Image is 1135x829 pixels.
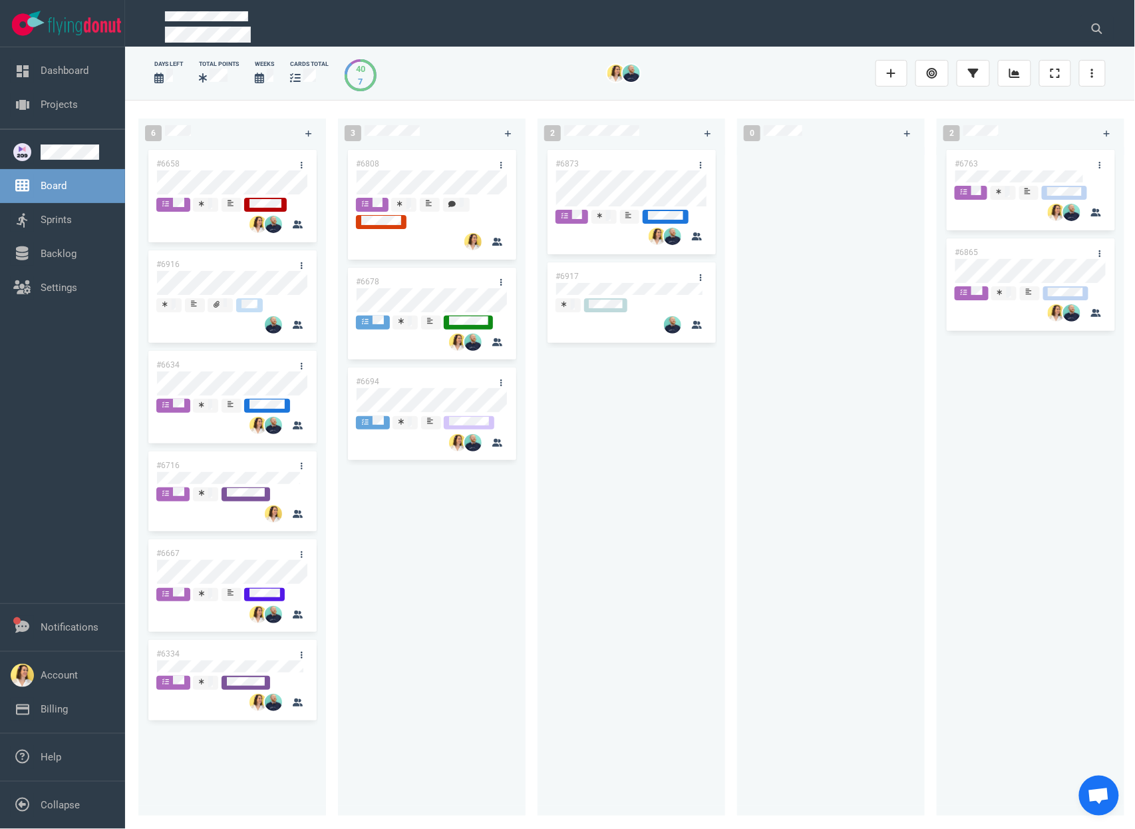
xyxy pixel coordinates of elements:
span: 3 [345,125,361,141]
div: cards total [290,60,329,69]
img: 26 [1048,204,1065,221]
a: #6763 [955,159,978,168]
img: 26 [664,228,681,245]
a: Help [41,751,61,763]
span: 2 [943,125,960,141]
a: #6634 [156,360,180,370]
a: Sprints [41,214,72,226]
a: Projects [41,99,78,111]
img: 26 [649,228,666,245]
img: 26 [249,606,267,623]
div: 7 [356,75,365,88]
img: 26 [664,316,681,334]
a: #6865 [955,248,978,257]
img: 26 [265,606,282,623]
a: #6667 [156,549,180,558]
div: Total Points [199,60,239,69]
img: 26 [464,233,482,250]
img: 26 [265,694,282,711]
a: #6658 [156,159,180,168]
img: 26 [623,65,640,82]
div: Ouvrir le chat [1079,776,1119,816]
img: 26 [1063,204,1080,221]
a: #6873 [556,159,579,168]
img: 26 [265,417,282,434]
img: 26 [249,694,267,711]
img: 26 [265,216,282,233]
a: #6334 [156,649,180,659]
img: 26 [449,334,466,351]
a: Backlog [41,248,77,260]
a: #6678 [356,277,379,286]
div: 40 [356,63,365,75]
img: 26 [265,316,282,334]
span: 2 [544,125,561,141]
a: Billing [41,703,68,715]
img: 26 [265,505,282,523]
a: #6694 [356,377,379,386]
a: Account [41,669,78,681]
a: Collapse [41,799,80,811]
span: 6 [145,125,162,141]
a: #6716 [156,461,180,470]
div: days left [154,60,183,69]
img: Flying Donut text logo [48,17,121,35]
img: 26 [249,417,267,434]
a: #6808 [356,159,379,168]
img: 26 [1048,304,1065,322]
a: #6917 [556,272,579,281]
span: 0 [744,125,760,141]
img: 26 [464,434,482,451]
a: Dashboard [41,65,88,77]
a: #6916 [156,260,180,269]
img: 26 [449,434,466,451]
img: 26 [464,334,482,351]
div: Weeks [255,60,274,69]
a: Settings [41,282,77,294]
img: 26 [249,216,267,233]
a: Notifications [41,621,98,633]
img: 26 [1063,304,1080,322]
img: 26 [607,65,625,82]
a: Board [41,180,67,192]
